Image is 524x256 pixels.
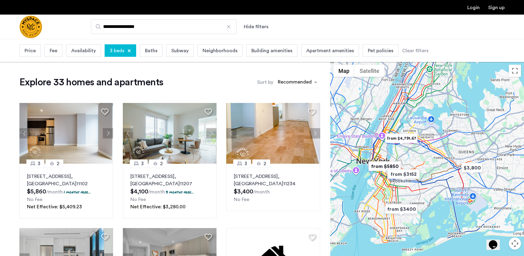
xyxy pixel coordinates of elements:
a: Login [467,5,480,10]
button: Show or hide filters [244,23,268,30]
span: 3 [244,160,247,167]
span: Net Effective: $5,409.23 [27,204,82,209]
p: 3 months free... [166,189,194,195]
p: [STREET_ADDRESS] 11234 [234,173,312,187]
div: from $5850 [366,159,403,173]
ng-select: sort-apartment [275,77,320,88]
button: Next apartment [310,128,320,138]
a: 32[STREET_ADDRESS], [GEOGRAPHIC_DATA]112073 months free...No FeeNet Effective: $3,280.00 [123,164,217,218]
img: 1997_638520736368616835.png [123,103,217,164]
span: 2 [57,160,59,167]
button: Show street map [333,65,354,77]
div: from $3400 [383,202,420,216]
span: $5,860 [27,189,46,195]
span: Building amenities [251,47,292,54]
span: Price [25,47,36,54]
p: [STREET_ADDRESS] 11102 [27,173,106,187]
button: Toggle fullscreen view [509,65,521,77]
span: Fee [50,47,57,54]
sub: /month [46,189,63,194]
span: 3 beds [110,47,124,54]
span: $3,400 [234,189,253,195]
button: Previous apartment [19,128,30,138]
label: Sort by [257,79,273,86]
span: Apartment amenities [306,47,354,54]
span: No Fee [27,197,42,202]
img: a8b926f1-9a91-4e5e-b036-feb4fe78ee5d_638870597702663908.jpeg [226,103,320,164]
span: Pet policies [368,47,393,54]
button: Previous apartment [226,128,237,138]
button: Show satellite imagery [354,65,385,77]
button: Next apartment [206,128,217,138]
a: 32[STREET_ADDRESS], [GEOGRAPHIC_DATA]111021 months free...No FeeNet Effective: $5,409.23 [19,164,113,218]
a: Cazamio Logo [19,15,42,38]
button: Next apartment [103,128,113,138]
div: from $3152 [385,167,422,181]
button: Map camera controls [509,237,521,250]
a: Registration [488,5,505,10]
sub: /month [253,189,270,194]
span: No Fee [130,197,146,202]
span: $4,100 [130,189,148,195]
p: 1 months free... [64,189,91,195]
div: $3,800 [459,161,485,175]
span: Baths [145,47,157,54]
span: Net Effective: $3,280.00 [130,204,186,209]
div: from $4,791.67 [383,131,420,145]
span: No Fee [234,197,249,202]
div: Clear filters [402,47,428,54]
span: Subway [171,47,189,54]
input: Apartment Search [91,19,237,34]
iframe: chat widget [486,232,506,250]
span: 2 [264,160,266,167]
img: 1997_638519968069068022.png [19,103,113,164]
span: Availability [71,47,96,54]
span: 2 [160,160,163,167]
button: Previous apartment [123,128,133,138]
span: 3 [141,160,144,167]
div: Recommended [277,78,312,87]
p: [STREET_ADDRESS] 11207 [130,173,209,187]
a: 32[STREET_ADDRESS], [GEOGRAPHIC_DATA]11234No Fee [226,164,320,211]
sub: /month [148,189,165,194]
span: 3 [38,160,40,167]
img: logo [19,15,42,38]
span: Neighborhoods [203,47,237,54]
h1: Explore 33 homes and apartments [19,76,163,88]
